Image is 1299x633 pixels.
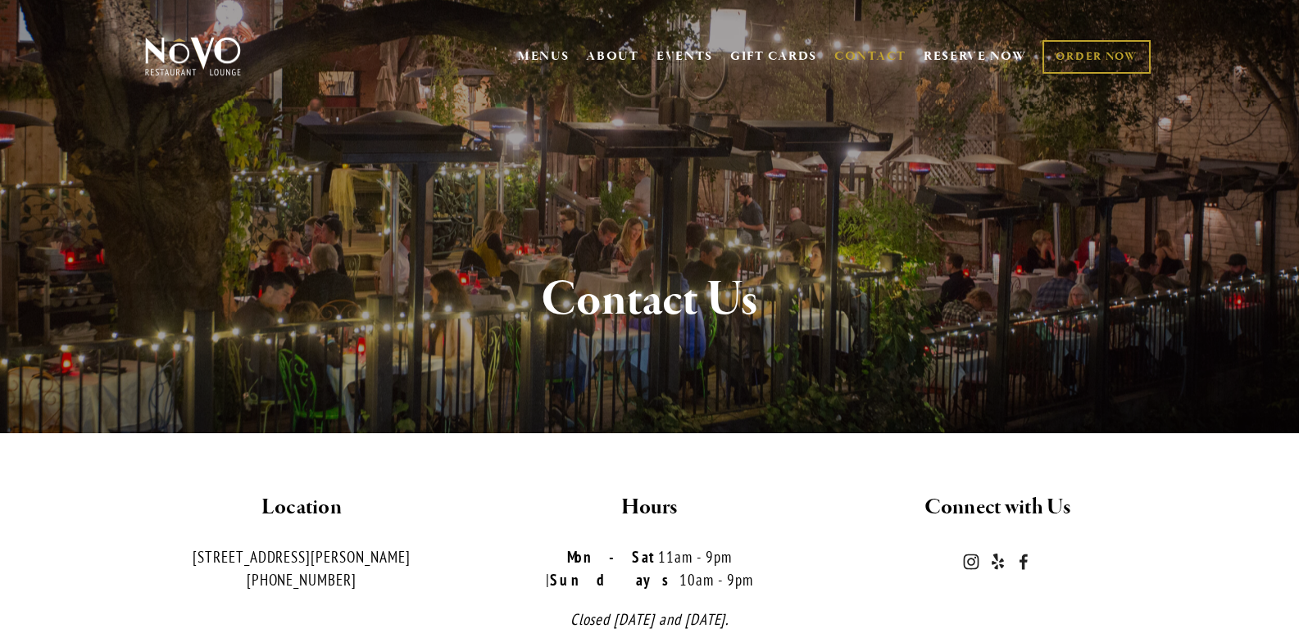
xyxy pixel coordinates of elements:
[924,41,1027,72] a: RESERVE NOW
[963,554,979,570] a: Instagram
[489,491,810,525] h2: Hours
[541,269,759,331] strong: Contact Us
[142,491,462,525] h2: Location
[1042,40,1150,74] a: ORDER NOW
[989,554,1006,570] a: Yelp
[142,545,462,592] p: [STREET_ADDRESS][PERSON_NAME] [PHONE_NUMBER]
[586,48,639,65] a: ABOUT
[570,609,729,629] em: Closed [DATE] and [DATE].
[550,570,679,590] strong: Sundays
[834,41,906,72] a: CONTACT
[518,48,570,65] a: MENUS
[489,545,810,592] p: 11am - 9pm | 10am - 9pm
[730,41,817,72] a: GIFT CARDS
[567,547,658,567] strong: Mon-Sat
[838,491,1158,525] h2: Connect with Us
[656,48,713,65] a: EVENTS
[142,36,244,77] img: Novo Restaurant &amp; Lounge
[1015,554,1032,570] a: Novo Restaurant and Lounge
